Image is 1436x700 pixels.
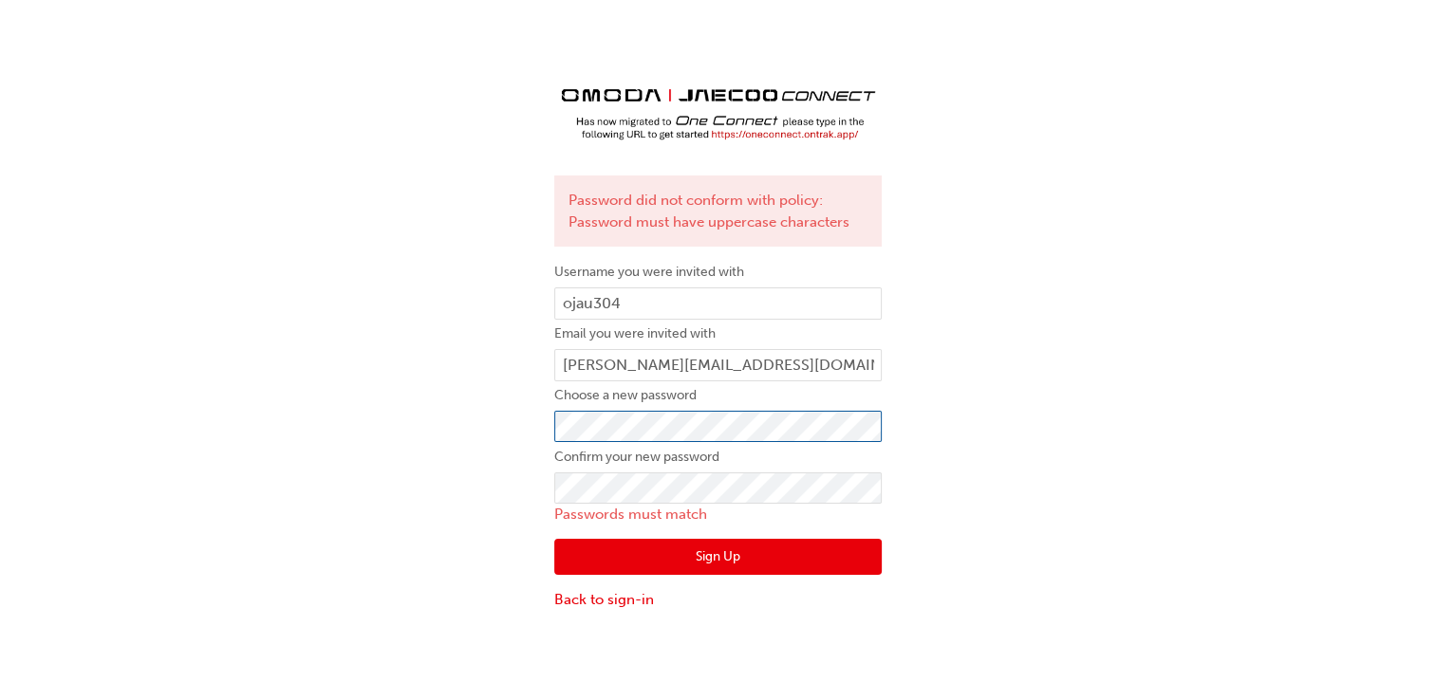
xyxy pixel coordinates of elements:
img: Trak [554,57,882,147]
label: Choose a new password [554,384,882,407]
label: Username you were invited with [554,261,882,284]
button: Sign Up [554,539,882,575]
p: Passwords must match [554,504,882,525]
div: Password did not conform with policy: Password must have uppercase characters [554,175,882,247]
label: Confirm your new password [554,446,882,469]
a: Back to sign-in [554,589,882,611]
label: Email you were invited with [554,322,882,345]
input: Username [554,287,882,320]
